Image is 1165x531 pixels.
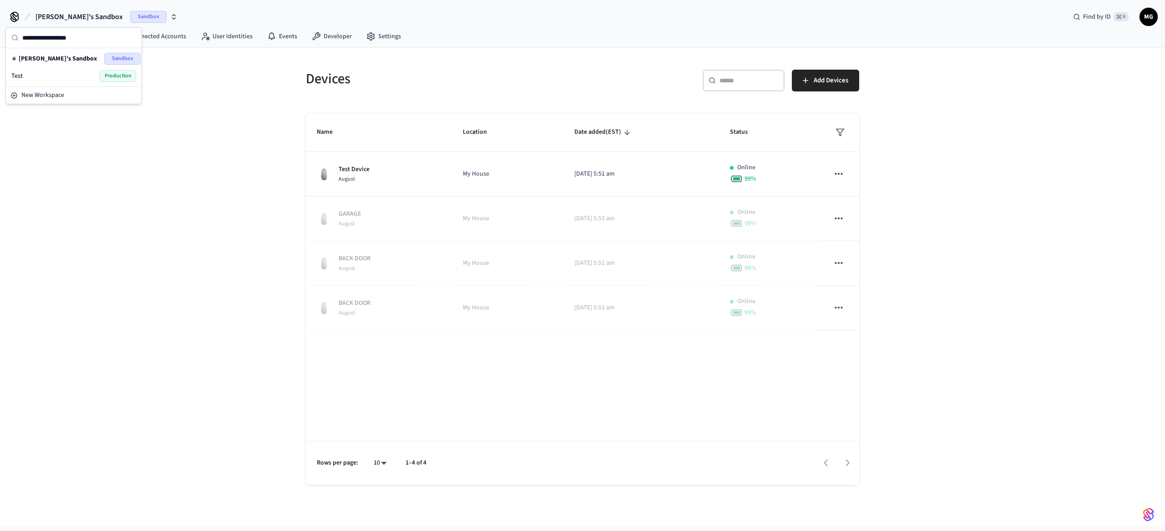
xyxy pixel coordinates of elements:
img: August Wifi Smart Lock 3rd Gen, Silver, Front [317,167,331,182]
a: Settings [359,28,408,45]
p: [DATE] 5:51 am [574,214,708,223]
img: August Wifi Smart Lock 3rd Gen, Silver, Front [317,301,331,315]
p: Online [737,207,755,217]
p: My House [463,169,552,179]
p: My House [463,214,552,223]
img: SeamLogoGradient.69752ec5.svg [1143,507,1154,522]
span: 99 % [745,174,756,183]
span: Name [317,125,344,139]
a: Connected Accounts [111,28,193,45]
p: [DATE] 5:51 am [574,169,708,179]
p: My House [463,258,552,268]
p: BACK DOOR [339,298,370,308]
h5: Devices [306,70,577,88]
span: Test [11,71,23,81]
img: August Wifi Smart Lock 3rd Gen, Silver, Front [317,256,331,271]
table: sticky table [306,113,859,330]
span: Sandbox [104,53,141,65]
a: Events [260,28,304,45]
div: Find by ID⌘ K [1066,9,1136,25]
span: Status [730,125,760,139]
button: New Workspace [7,88,141,103]
span: 99 % [745,219,756,228]
span: Add Devices [814,75,848,86]
span: Sandbox [130,11,167,23]
img: August Wifi Smart Lock 3rd Gen, Silver, Front [317,212,331,226]
p: Online [737,252,755,262]
button: Add Devices [792,70,859,91]
span: Location [463,125,499,139]
p: My House [463,303,552,313]
span: August [339,220,355,228]
div: 10 [369,456,391,470]
span: New Workspace [21,91,64,100]
span: August [339,264,355,272]
p: Rows per page: [317,458,358,468]
span: August [339,175,355,183]
a: Developer [304,28,359,45]
span: Date added(EST) [574,125,633,139]
span: Find by ID [1083,12,1111,21]
button: MG [1140,8,1158,26]
a: User Identities [193,28,260,45]
p: 1–4 of 4 [405,458,426,468]
p: Online [737,297,755,306]
p: [DATE] 5:51 am [574,258,708,268]
p: Online [737,163,755,172]
span: Production [100,70,136,82]
div: Suggestions [6,48,142,86]
p: [DATE] 5:51 am [574,303,708,313]
span: ⌘ K [1114,12,1129,21]
p: GARAGE [339,209,361,219]
p: BACK DOOR [339,254,370,263]
span: [PERSON_NAME]'s Sandbox [19,54,97,63]
span: MG [1140,9,1157,25]
p: Test Device [339,165,370,174]
span: August [339,309,355,317]
span: 99 % [745,263,756,273]
span: 99 % [745,308,756,317]
span: [PERSON_NAME]'s Sandbox [35,11,123,22]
